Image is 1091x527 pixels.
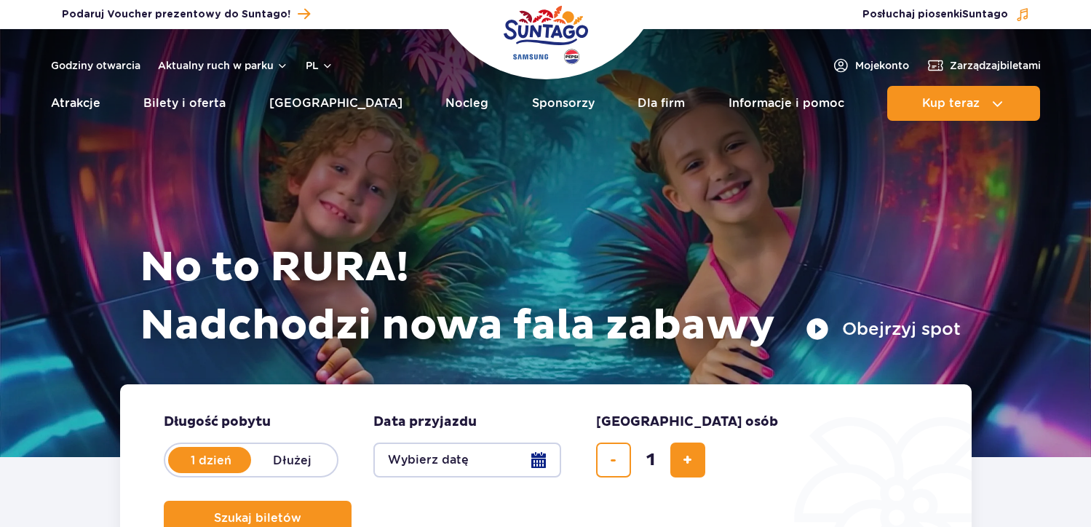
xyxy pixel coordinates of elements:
span: Długość pobytu [164,413,271,431]
a: Mojekonto [832,57,909,74]
button: dodaj bilet [670,443,705,478]
a: Podaruj Voucher prezentowy do Suntago! [62,4,310,24]
button: Posłuchaj piosenkiSuntago [862,7,1030,22]
label: 1 dzień [170,445,253,475]
a: Nocleg [445,86,488,121]
span: Szukaj biletów [214,512,301,525]
span: Podaruj Voucher prezentowy do Suntago! [62,7,290,22]
a: [GEOGRAPHIC_DATA] [269,86,402,121]
a: Informacje i pomoc [729,86,844,121]
span: Data przyjazdu [373,413,477,431]
h1: No to RURA! Nadchodzi nowa fala zabawy [140,239,961,355]
a: Godziny otwarcia [51,58,140,73]
span: Moje konto [855,58,909,73]
span: Kup teraz [922,97,980,110]
span: Suntago [962,9,1008,20]
span: [GEOGRAPHIC_DATA] osób [596,413,778,431]
button: usuń bilet [596,443,631,478]
a: Sponsorzy [532,86,595,121]
button: Wybierz datę [373,443,561,478]
label: Dłużej [251,445,334,475]
a: Zarządzajbiletami [927,57,1041,74]
span: Zarządzaj biletami [950,58,1041,73]
a: Atrakcje [51,86,100,121]
input: liczba biletów [633,443,668,478]
button: Obejrzyj spot [806,317,961,341]
button: Aktualny ruch w parku [158,60,288,71]
button: Kup teraz [887,86,1040,121]
a: Bilety i oferta [143,86,226,121]
button: pl [306,58,333,73]
span: Posłuchaj piosenki [862,7,1008,22]
a: Dla firm [638,86,685,121]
